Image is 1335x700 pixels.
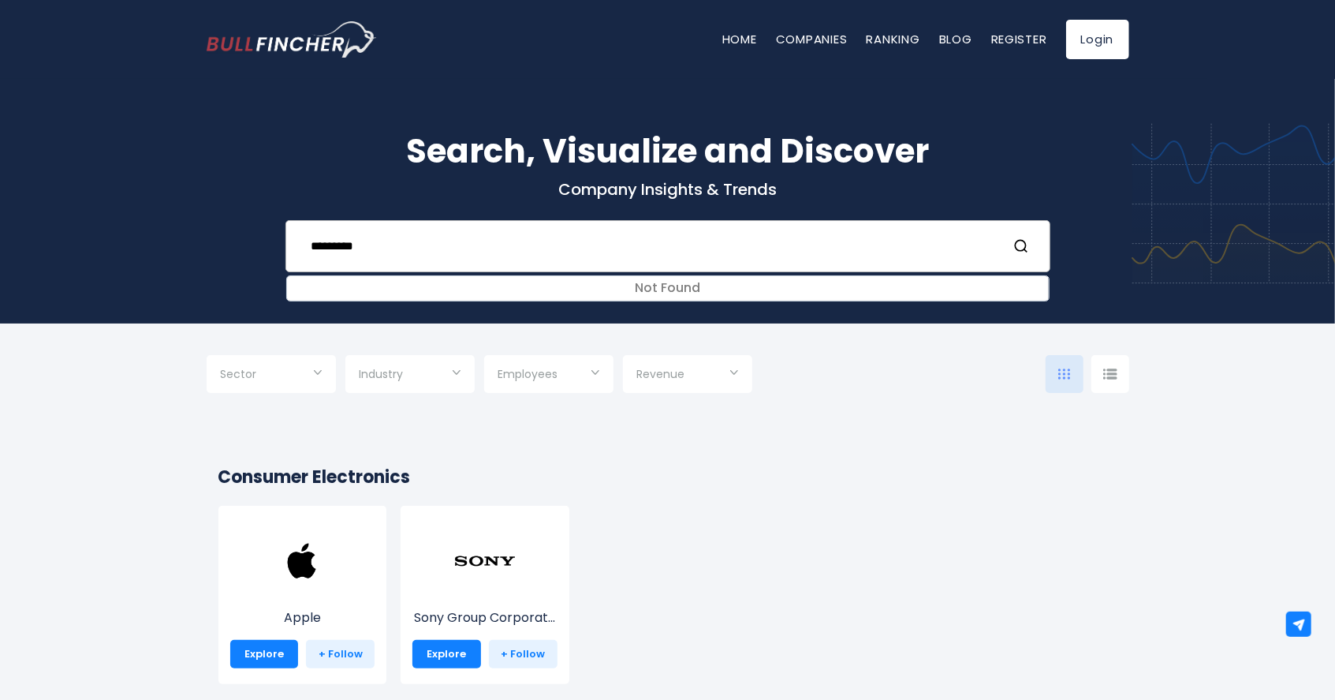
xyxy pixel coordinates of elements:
[360,361,461,390] input: Selection
[270,530,334,593] img: AAPL.png
[867,31,920,47] a: Ranking
[218,464,1117,490] h2: Consumer Electronics
[221,367,257,381] span: Sector
[991,31,1047,47] a: Register
[207,179,1129,200] p: Company Insights & Trends
[498,367,558,381] span: Employees
[498,361,599,390] input: Selection
[412,608,557,627] p: Sony Group Corporation
[722,31,757,47] a: Home
[306,640,375,668] a: + Follow
[1058,369,1071,380] img: icon-comp-grid.svg
[1066,20,1129,59] a: Login
[230,608,375,627] p: Apple
[412,559,557,627] a: Sony Group Corporat...
[230,559,375,627] a: Apple
[1103,369,1117,380] img: icon-comp-list-view.svg
[412,640,481,668] a: Explore
[207,126,1129,176] h1: Search, Visualize and Discover
[776,31,848,47] a: Companies
[360,367,404,381] span: Industry
[637,361,738,390] input: Selection
[1013,236,1034,256] button: Search
[221,361,322,390] input: Selection
[230,640,299,668] a: Explore
[207,21,376,58] a: Go to homepage
[207,21,377,58] img: Bullfincher logo
[287,276,1049,301] div: Not Found
[637,367,685,381] span: Revenue
[489,640,557,668] a: + Follow
[939,31,972,47] a: Blog
[453,530,516,593] img: SONY.png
